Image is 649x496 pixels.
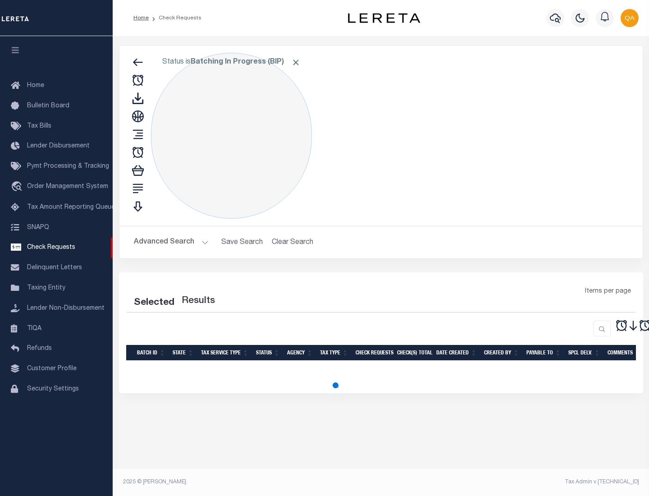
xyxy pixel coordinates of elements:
[27,305,105,312] span: Lender Non-Disbursement
[27,325,41,331] span: TIQA
[27,224,49,230] span: SNAPQ
[27,83,44,89] span: Home
[621,9,639,27] img: svg+xml;base64,PHN2ZyB4bWxucz0iaHR0cDovL3d3dy53My5vcmcvMjAwMC9zdmciIHBvaW50ZXItZXZlbnRzPSJub25lIi...
[27,386,79,392] span: Security Settings
[216,234,268,251] button: Save Search
[133,345,169,361] th: Batch Id
[27,204,115,211] span: Tax Amount Reporting Queue
[27,265,82,271] span: Delinquent Letters
[585,287,631,297] span: Items per page
[27,366,77,372] span: Customer Profile
[151,53,312,219] div: Click to Edit
[149,14,201,22] li: Check Requests
[316,345,352,361] th: Tax Type
[523,345,565,361] th: Payable To
[134,234,209,251] button: Advanced Search
[348,13,420,23] img: logo-dark.svg
[27,163,109,170] span: Pymt Processing & Tracking
[191,59,301,66] b: Batching In Progress (BIP)
[388,478,639,486] div: Tax Admin v.[TECHNICAL_ID]
[169,345,197,361] th: State
[27,103,69,109] span: Bulletin Board
[252,345,283,361] th: Status
[27,244,75,251] span: Check Requests
[11,181,25,193] i: travel_explore
[393,345,433,361] th: Check(s) Total
[604,345,644,361] th: Comments
[433,345,480,361] th: Date Created
[134,296,174,310] div: Selected
[27,285,65,291] span: Taxing Entity
[27,143,90,149] span: Lender Disbursement
[182,294,215,308] label: Results
[291,58,301,67] span: Click to Remove
[565,345,604,361] th: Spcl Delv.
[116,478,381,486] div: 2025 © [PERSON_NAME].
[283,345,316,361] th: Agency
[27,345,52,352] span: Refunds
[197,345,252,361] th: Tax Service Type
[268,234,317,251] button: Clear Search
[27,184,108,190] span: Order Management System
[133,15,149,21] a: Home
[27,123,51,129] span: Tax Bills
[480,345,523,361] th: Created By
[352,345,393,361] th: Check Requests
